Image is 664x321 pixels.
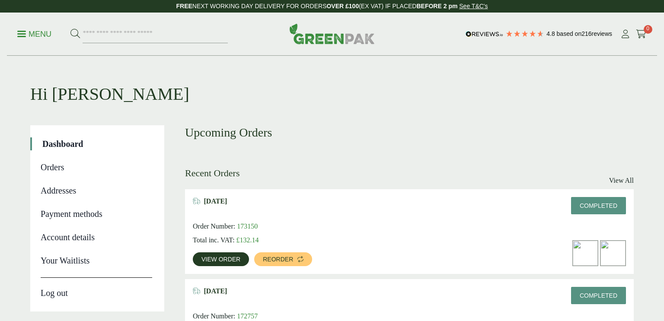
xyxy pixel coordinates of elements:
[30,56,634,105] h1: Hi [PERSON_NAME]
[581,30,591,37] span: 216
[41,207,152,220] a: Payment methods
[609,175,634,186] a: View All
[580,202,617,209] span: Completed
[17,29,51,38] a: Menu
[193,222,235,230] span: Order Number:
[254,252,312,266] a: Reorder
[204,287,227,295] span: [DATE]
[193,252,249,266] a: View order
[546,30,556,37] span: 4.8
[236,236,240,244] span: £
[185,168,239,179] h3: Recent Orders
[41,231,152,244] a: Account details
[263,256,293,262] span: Reorder
[644,25,652,34] span: 0
[600,241,626,266] img: Kraft-Bowl-500ml-with-Nachos-300x200.jpg
[236,236,259,244] bdi: 132.14
[193,236,235,244] span: Total inc. VAT:
[41,254,152,267] a: Your Waitlists
[636,28,647,41] a: 0
[580,292,617,299] span: Completed
[176,3,192,10] strong: FREE
[193,312,235,320] span: Order Number:
[41,277,152,299] a: Log out
[459,3,488,10] a: See T&C's
[289,23,375,44] img: GreenPak Supplies
[41,184,152,197] a: Addresses
[326,3,359,10] strong: OVER £100
[185,125,634,140] h3: Upcoming Orders
[636,30,647,38] i: Cart
[41,161,152,174] a: Orders
[592,30,612,37] span: reviews
[42,137,152,150] a: Dashboard
[505,30,544,38] div: 4.79 Stars
[201,256,240,262] span: View order
[557,30,582,37] span: Based on
[237,222,258,230] span: 173150
[416,3,457,10] strong: BEFORE 2 pm
[237,312,258,320] span: 172757
[573,241,598,266] img: IMG_5658-300x200.jpg
[17,29,51,39] p: Menu
[466,31,503,37] img: REVIEWS.io
[620,30,631,38] i: My Account
[204,197,227,205] span: [DATE]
